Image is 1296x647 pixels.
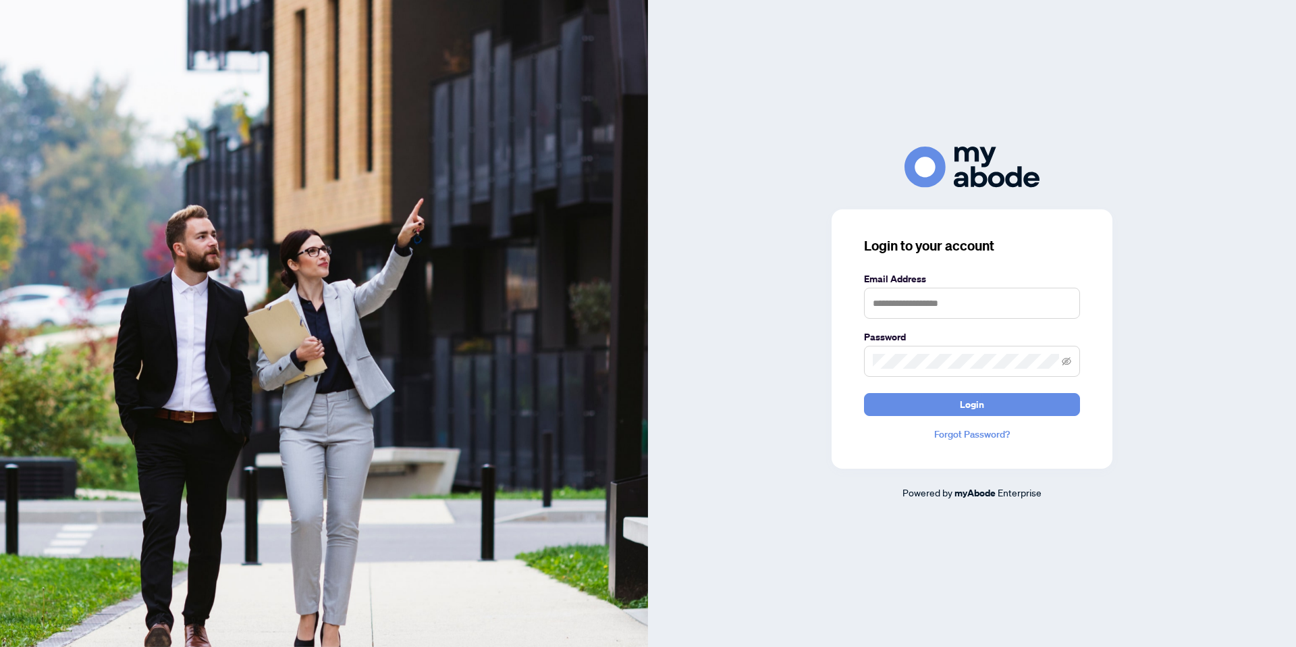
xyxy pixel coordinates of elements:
span: eye-invisible [1062,357,1071,366]
h3: Login to your account [864,236,1080,255]
label: Password [864,330,1080,344]
button: Login [864,393,1080,416]
a: myAbode [954,486,996,500]
label: Email Address [864,271,1080,286]
span: Powered by [902,486,952,498]
span: Login [960,394,984,415]
img: ma-logo [905,147,1039,188]
span: Enterprise [998,486,1042,498]
a: Forgot Password? [864,427,1080,442]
